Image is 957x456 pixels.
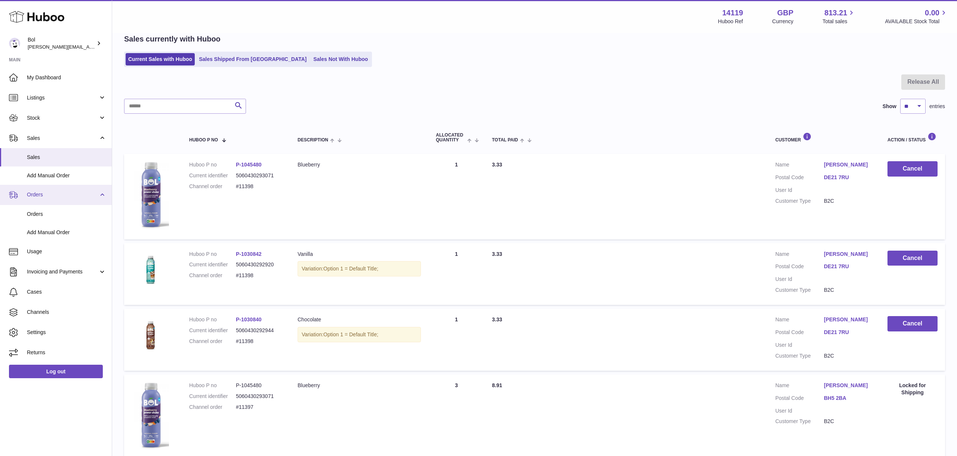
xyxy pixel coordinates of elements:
[236,382,283,389] dd: P-1045480
[132,251,169,288] img: 1024_REVISEDVanilla_LowSugar_Mock.png
[887,161,938,177] button: Cancel
[492,251,502,257] span: 3.33
[775,132,873,143] div: Customer
[236,251,262,257] a: P-1030842
[27,309,106,316] span: Channels
[189,404,236,411] dt: Channel order
[236,172,283,179] dd: 5060430293071
[298,382,421,389] div: Blueberry
[824,287,873,294] dd: B2C
[428,243,484,305] td: 1
[27,288,106,296] span: Cases
[824,161,873,168] a: [PERSON_NAME]
[925,8,939,18] span: 0.00
[236,316,262,322] a: P-1030840
[775,382,824,391] dt: Name
[775,161,824,170] dt: Name
[189,393,236,400] dt: Current identifier
[887,316,938,331] button: Cancel
[492,138,518,143] span: Total paid
[28,44,190,50] span: [PERSON_NAME][EMAIL_ADDRESS][PERSON_NAME][DOMAIN_NAME]
[236,404,283,411] dd: #11397
[492,316,502,322] span: 3.33
[887,382,938,396] div: Locked for Shipping
[492,162,502,168] span: 3.33
[28,36,95,51] div: Bol
[824,251,873,258] a: [PERSON_NAME]
[189,183,236,190] dt: Channel order
[189,338,236,345] dt: Channel order
[189,138,218,143] span: Huboo P no
[883,103,896,110] label: Show
[824,174,873,181] a: DE21 7RU
[775,352,824,359] dt: Customer Type
[929,103,945,110] span: entries
[236,393,283,400] dd: 5060430293071
[436,133,465,143] span: ALLOCATED Quantity
[27,74,106,81] span: My Dashboard
[298,261,421,276] div: Variation:
[885,18,948,25] span: AVAILABLE Stock Total
[775,187,824,194] dt: User Id
[775,263,824,272] dt: Postal Code
[775,198,824,205] dt: Customer Type
[824,329,873,336] a: DE21 7RU
[775,287,824,294] dt: Customer Type
[323,266,378,272] span: Option 1 = Default Title;
[189,272,236,279] dt: Channel order
[189,261,236,268] dt: Current identifier
[236,261,283,268] dd: 5060430292920
[126,53,195,65] a: Current Sales with Huboo
[775,174,824,183] dt: Postal Code
[824,395,873,402] a: BH5 2BA
[777,8,793,18] strong: GBP
[311,53,370,65] a: Sales Not With Huboo
[27,114,98,122] span: Stock
[428,154,484,239] td: 1
[775,395,824,404] dt: Postal Code
[298,138,328,143] span: Description
[822,8,856,25] a: 813.21 Total sales
[27,248,106,255] span: Usage
[775,342,824,349] dt: User Id
[822,18,856,25] span: Total sales
[824,316,873,323] a: [PERSON_NAME]
[718,18,743,25] div: Huboo Ref
[775,407,824,414] dt: User Id
[824,382,873,389] a: [PERSON_NAME]
[885,8,948,25] a: 0.00 AVAILABLE Stock Total
[27,191,98,198] span: Orders
[189,382,236,389] dt: Huboo P no
[887,251,938,266] button: Cancel
[27,172,106,179] span: Add Manual Order
[722,8,743,18] strong: 14119
[824,8,847,18] span: 813.21
[27,329,106,336] span: Settings
[236,327,283,334] dd: 5060430292944
[27,154,106,161] span: Sales
[236,338,283,345] dd: #11398
[298,327,421,342] div: Variation:
[824,418,873,425] dd: B2C
[298,316,421,323] div: Chocolate
[189,251,236,258] dt: Huboo P no
[189,161,236,168] dt: Huboo P no
[824,263,873,270] a: DE21 7RU
[9,38,20,49] img: Scott.Sutcliffe@bolfoods.com
[196,53,309,65] a: Sales Shipped From [GEOGRAPHIC_DATA]
[132,382,169,450] img: 141191747909130.png
[492,382,502,388] span: 8.91
[236,162,262,168] a: P-1045480
[775,418,824,425] dt: Customer Type
[189,172,236,179] dt: Current identifier
[189,316,236,323] dt: Huboo P no
[27,349,106,356] span: Returns
[772,18,794,25] div: Currency
[27,211,106,218] span: Orders
[27,229,106,236] span: Add Manual Order
[236,183,283,190] dd: #11398
[27,268,98,275] span: Invoicing and Payments
[132,161,169,230] img: 141191747909130.png
[124,34,221,44] h2: Sales currently with Huboo
[428,309,484,371] td: 1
